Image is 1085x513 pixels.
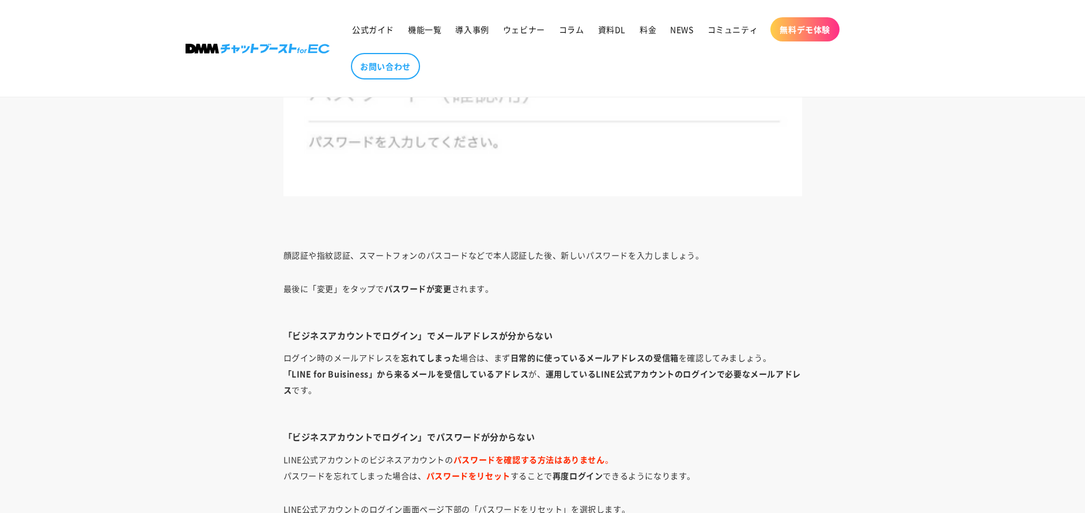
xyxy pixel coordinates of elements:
[591,17,633,41] a: 資料DL
[283,368,529,379] strong: 「LINE for Buisiness」から来るメールを受信しているアドレス
[780,24,830,35] span: 無料デモ体験
[770,17,840,41] a: 無料デモ体験
[553,470,603,481] strong: 再度ログイン
[670,24,693,35] span: NEWS
[408,24,441,35] span: 機能一覧
[384,283,452,294] strong: パスワードが変更
[511,352,679,363] strong: 日常的に使っているメールアドレスの受信箱
[186,44,330,54] img: 株式会社DMM Boost
[283,330,802,341] h4: 「ビジネスアカウントでログイン」でメールアドレスが分からない
[598,24,626,35] span: 資料DL
[448,17,496,41] a: 導入事例
[283,431,802,443] h4: 「ビジネスアカウントでログイン」でパスワードが分からない
[453,454,613,465] span: 。
[633,17,663,41] a: 料金
[552,17,591,41] a: コラム
[345,17,401,41] a: 公式ガイド
[283,349,802,414] p: ログイン時のメールアドレスを 場合は、まず を確認してみましょう。 が、 です。
[283,451,802,484] p: LINE公式アカウントのビジネスアカウントの パスワードを忘れてしまった場合は、 することで できるようになります。
[640,24,656,35] span: 料金
[351,53,420,79] a: お問い合わせ
[559,24,584,35] span: コラム
[663,17,700,41] a: NEWS
[360,61,411,71] span: お問い合わせ
[496,17,552,41] a: ウェビナー
[283,280,802,313] p: 最後に「変更」をタップで されます。
[701,17,765,41] a: コミュニティ
[503,24,545,35] span: ウェビナー
[426,470,511,481] strong: パスワードをリセット
[283,247,802,263] p: 顔認証や指紋認証、スマートフォンのパスコードなどで本人認証した後、新しいパスワードを入力しましょう。
[401,17,448,41] a: 機能一覧
[352,24,394,35] span: 公式ガイド
[453,454,605,465] strong: パスワードを確認する方法はありません
[455,24,489,35] span: 導入事例
[401,352,460,363] strong: 忘れてしまった
[708,24,758,35] span: コミュニティ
